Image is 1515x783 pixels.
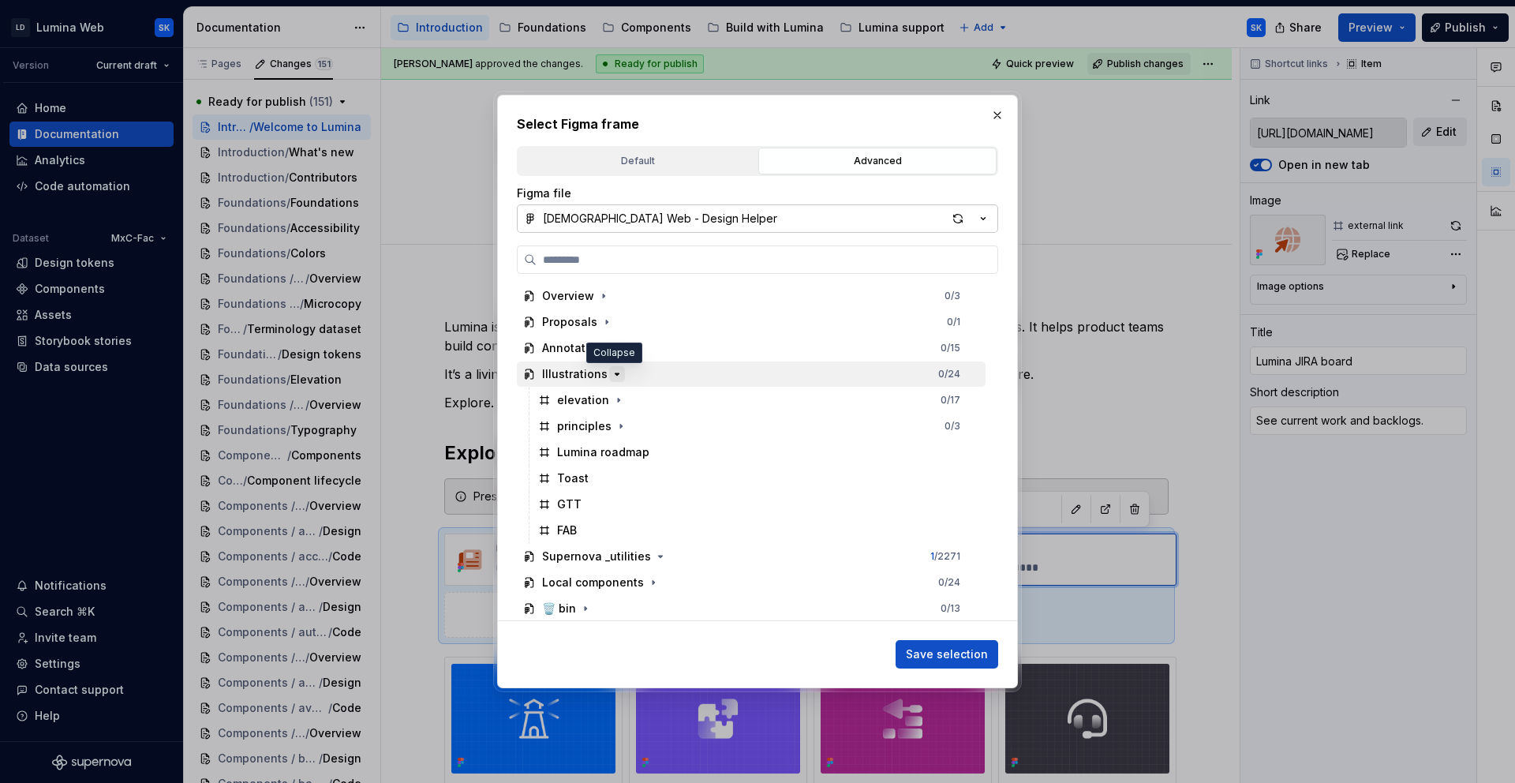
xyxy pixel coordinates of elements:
span: 1 [930,550,934,562]
div: 0 / 24 [938,368,960,380]
div: 0 / 1 [947,316,960,328]
div: elevation [557,392,609,408]
div: Collapse [586,343,642,363]
span: Save selection [906,646,988,662]
div: 0 / 17 [941,394,960,406]
div: 🗑️ bin [542,601,576,616]
div: Proposals [542,314,597,330]
div: Illustrations [542,366,608,382]
div: GTT [557,496,582,512]
h2: Select Figma frame [517,114,998,133]
div: Default [524,153,751,169]
div: Local components [542,575,644,590]
button: Save selection [896,640,998,669]
div: 0 / 24 [938,576,960,589]
div: 0 / 3 [945,420,960,433]
div: [DEMOGRAPHIC_DATA] Web - Design Helper [543,211,777,227]
div: FAB [557,523,577,538]
div: 0 / 3 [945,290,960,302]
div: Overview [542,288,594,304]
div: Annotations [542,340,609,356]
div: Lumina roadmap [557,444,649,460]
div: / 2271 [930,550,960,563]
div: principles [557,418,612,434]
div: Toast [557,470,589,486]
div: 0 / 13 [941,602,960,615]
label: Figma file [517,185,571,201]
div: 0 / 15 [941,342,960,354]
button: [DEMOGRAPHIC_DATA] Web - Design Helper [517,204,998,233]
div: Supernova _utilities [542,549,651,564]
div: Advanced [764,153,991,169]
